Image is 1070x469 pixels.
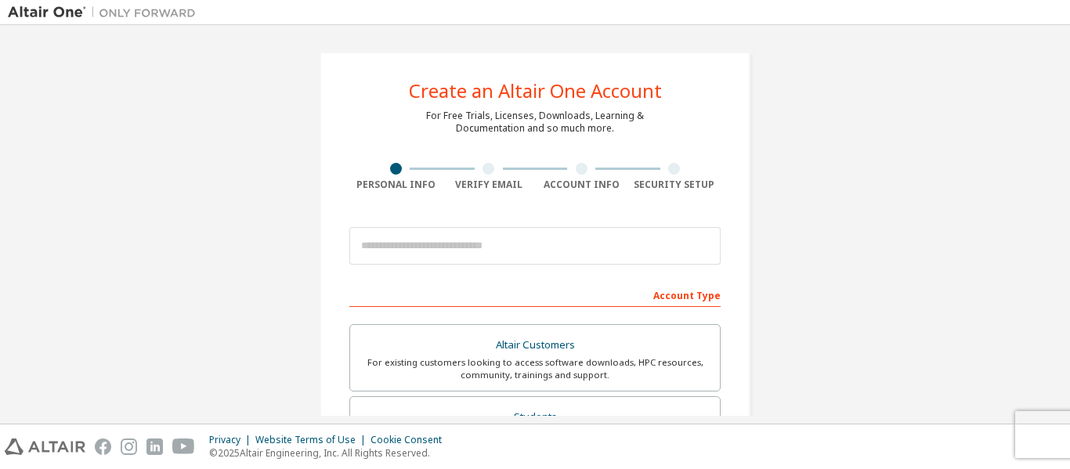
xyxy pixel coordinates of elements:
img: altair_logo.svg [5,438,85,455]
div: Website Terms of Use [255,434,371,446]
img: youtube.svg [172,438,195,455]
div: Students [360,406,710,428]
div: Create an Altair One Account [409,81,662,100]
div: Personal Info [349,179,443,191]
img: linkedin.svg [146,438,163,455]
img: facebook.svg [95,438,111,455]
img: instagram.svg [121,438,137,455]
div: For Free Trials, Licenses, Downloads, Learning & Documentation and so much more. [426,110,644,135]
div: For existing customers looking to access software downloads, HPC resources, community, trainings ... [360,356,710,381]
div: Account Info [535,179,628,191]
p: © 2025 Altair Engineering, Inc. All Rights Reserved. [209,446,451,460]
div: Altair Customers [360,334,710,356]
img: Altair One [8,5,204,20]
div: Verify Email [443,179,536,191]
div: Security Setup [628,179,721,191]
div: Cookie Consent [371,434,451,446]
div: Privacy [209,434,255,446]
div: Account Type [349,282,721,307]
